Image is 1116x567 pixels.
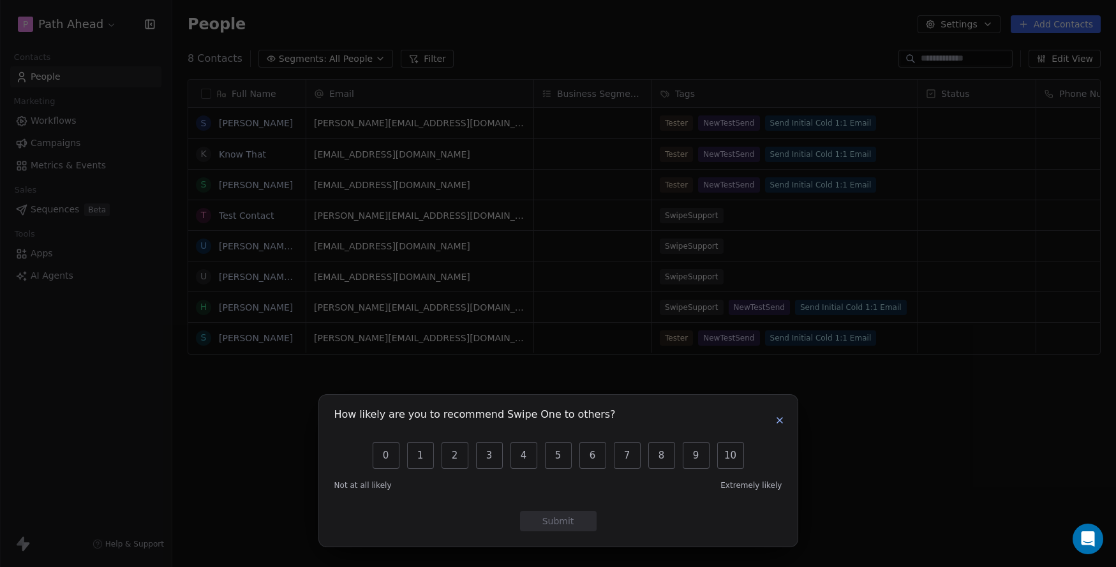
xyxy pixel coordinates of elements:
button: 7 [614,442,641,469]
button: 9 [683,442,710,469]
button: 5 [545,442,572,469]
span: Not at all likely [334,480,392,490]
button: 2 [442,442,468,469]
button: Submit [520,511,597,531]
button: 4 [510,442,537,469]
button: 0 [373,442,399,469]
button: 10 [717,442,744,469]
h1: How likely are you to recommend Swipe One to others? [334,410,616,423]
button: 1 [407,442,434,469]
button: 6 [579,442,606,469]
button: 8 [648,442,675,469]
span: Extremely likely [720,480,782,490]
button: 3 [476,442,503,469]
